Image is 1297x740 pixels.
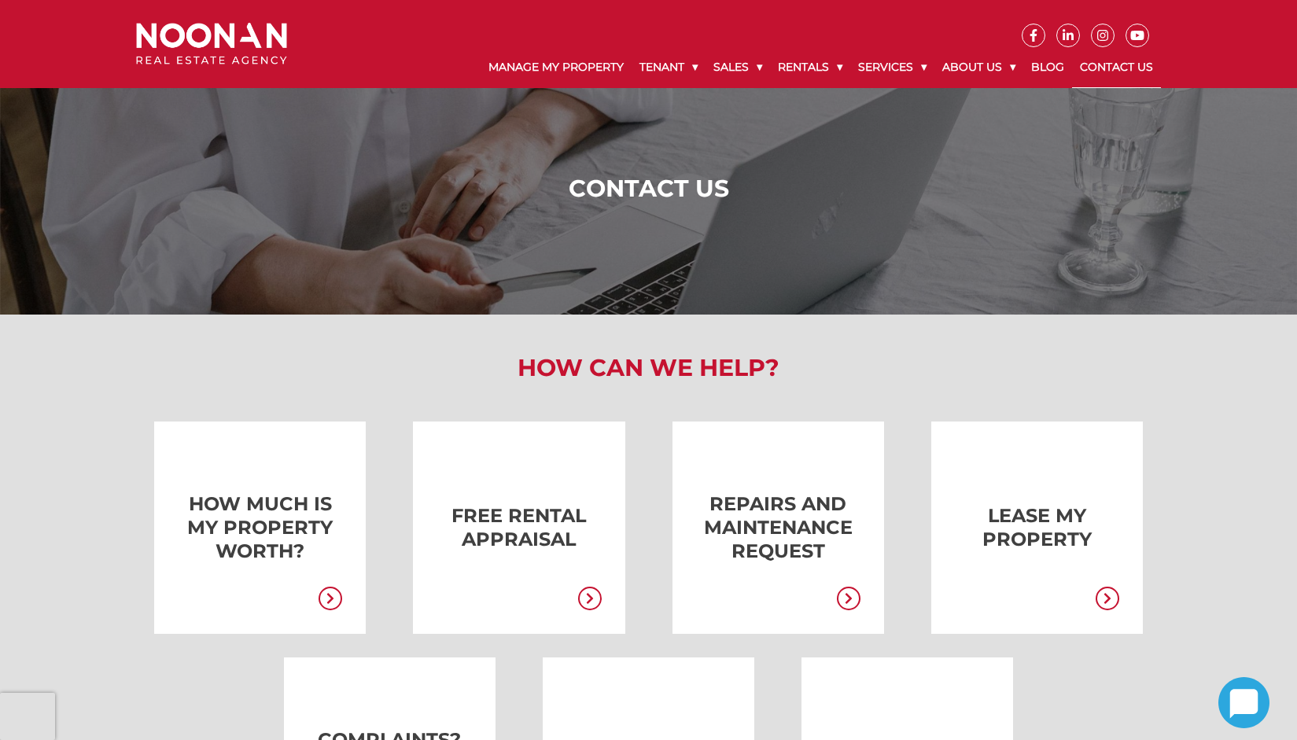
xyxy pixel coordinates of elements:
a: Manage My Property [481,47,632,87]
a: Blog [1023,47,1072,87]
a: Contact Us [1072,47,1161,88]
img: Noonan Real Estate Agency [136,23,287,64]
h1: Contact Us [140,175,1157,203]
h2: How Can We Help? [124,354,1173,382]
a: Tenant [632,47,706,87]
a: Sales [706,47,770,87]
a: About Us [934,47,1023,87]
a: Services [850,47,934,87]
a: Rentals [770,47,850,87]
